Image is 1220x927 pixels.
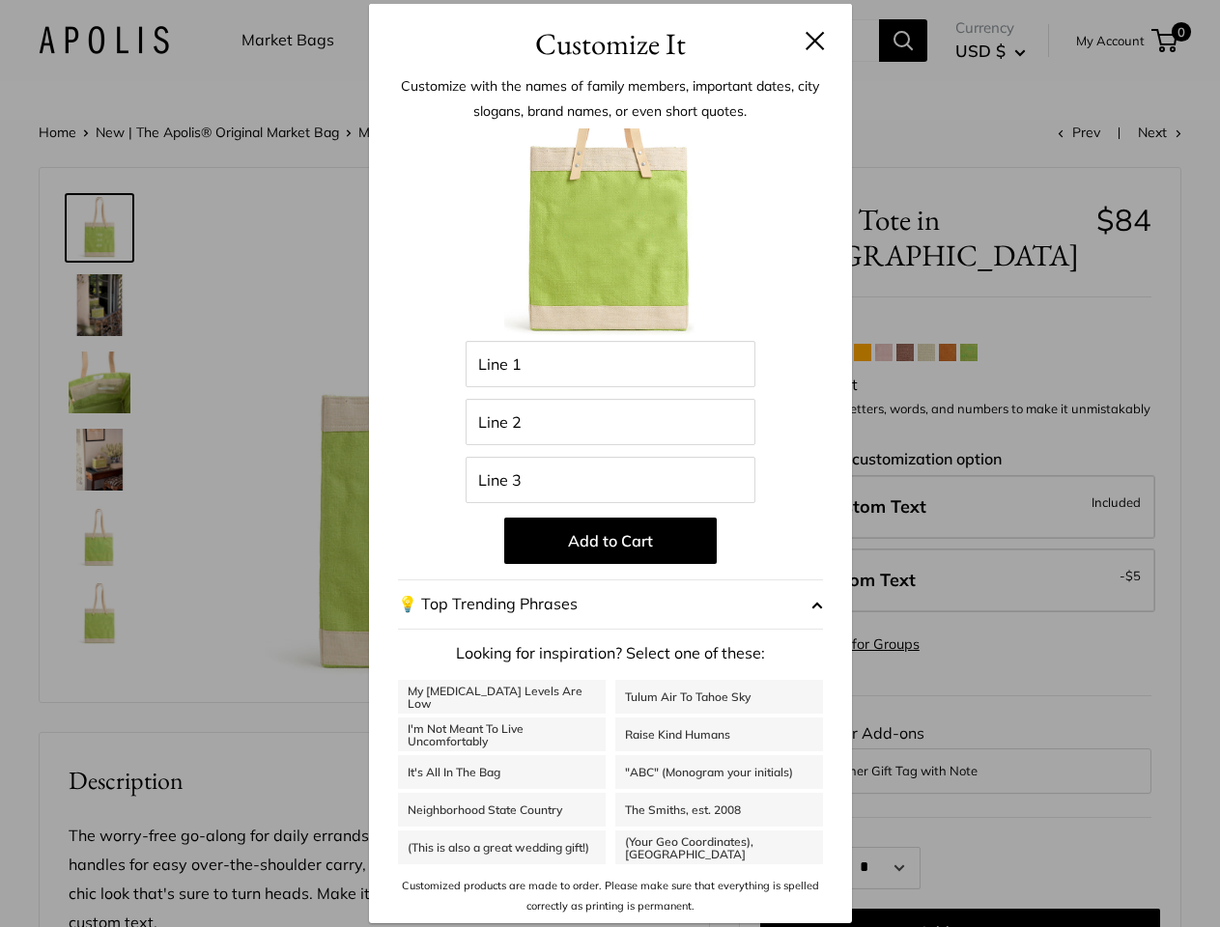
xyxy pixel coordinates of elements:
a: My [MEDICAL_DATA] Levels Are Low [398,680,606,714]
button: 💡 Top Trending Phrases [398,579,823,630]
button: Add to Cart [504,518,717,564]
a: The Smiths, est. 2008 [615,793,823,827]
a: Tulum Air To Tahoe Sky [615,680,823,714]
a: "ABC" (Monogram your initials) [615,755,823,789]
a: Neighborhood State Country [398,793,606,827]
p: Looking for inspiration? Select one of these: [398,639,823,668]
p: Customize with the names of family members, important dates, city slogans, brand names, or even s... [398,73,823,124]
a: (Your Geo Coordinates), [GEOGRAPHIC_DATA] [615,830,823,864]
img: Chart_034-Customizer.jpg [504,128,717,341]
h3: Customize It [398,21,823,67]
a: It's All In The Bag [398,755,606,789]
p: Customized products are made to order. Please make sure that everything is spelled correctly as p... [398,876,823,915]
a: Raise Kind Humans [615,717,823,751]
a: (This is also a great wedding gift!) [398,830,606,864]
a: I'm Not Meant To Live Uncomfortably [398,717,606,751]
